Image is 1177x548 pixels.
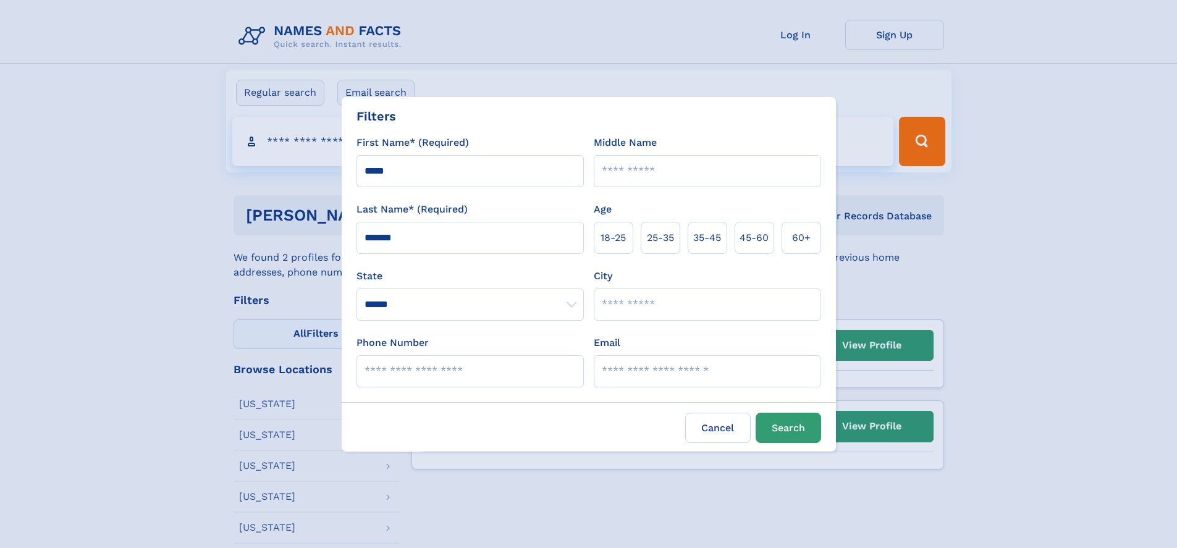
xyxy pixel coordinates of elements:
span: 25‑35 [647,230,674,245]
span: 35‑45 [693,230,721,245]
label: Phone Number [356,335,429,350]
span: 45‑60 [740,230,769,245]
label: Last Name* (Required) [356,202,468,217]
span: 60+ [792,230,811,245]
label: Age [594,202,612,217]
label: City [594,269,612,284]
div: Filters [356,107,396,125]
span: 18‑25 [601,230,626,245]
button: Search [756,413,821,443]
label: First Name* (Required) [356,135,469,150]
label: Email [594,335,620,350]
label: Middle Name [594,135,657,150]
label: Cancel [685,413,751,443]
label: State [356,269,584,284]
